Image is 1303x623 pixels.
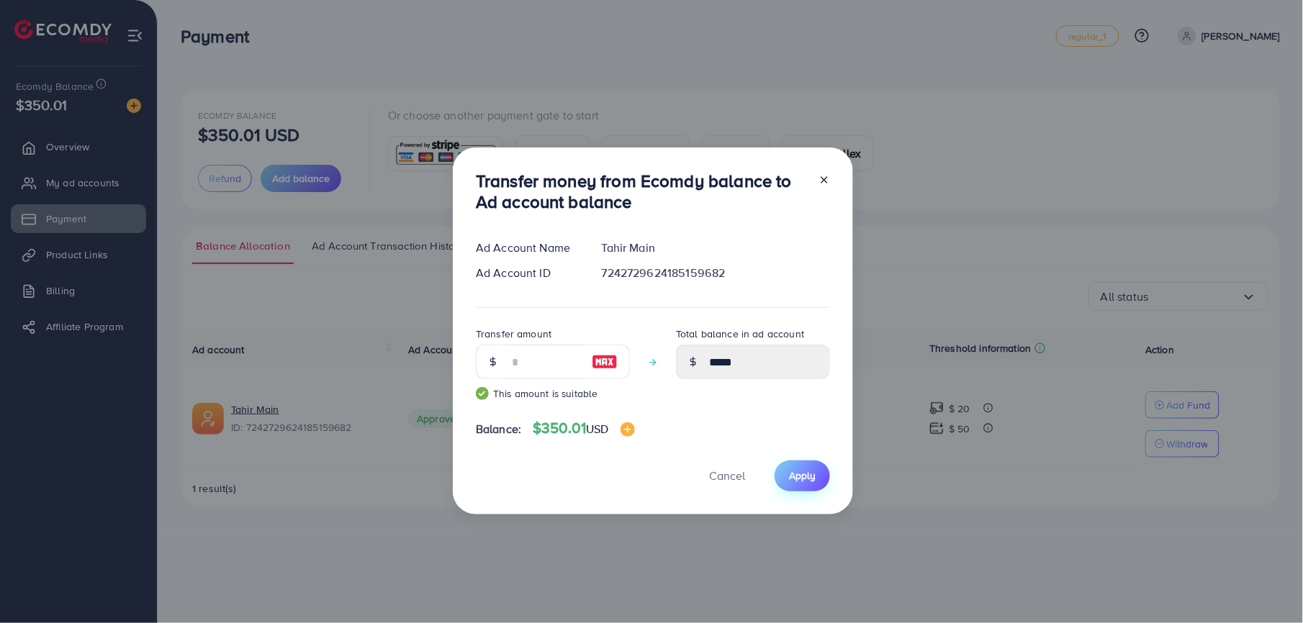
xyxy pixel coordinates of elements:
[586,421,608,437] span: USD
[476,387,489,400] img: guide
[676,327,804,341] label: Total balance in ad account
[775,460,830,491] button: Apply
[464,265,590,281] div: Ad Account ID
[464,240,590,256] div: Ad Account Name
[621,422,635,437] img: image
[592,353,618,370] img: image
[590,240,842,256] div: Tahir Main
[789,468,816,483] span: Apply
[476,327,551,341] label: Transfer amount
[691,460,763,491] button: Cancel
[590,265,842,281] div: 7242729624185159682
[476,386,630,401] small: This amount is suitable
[709,468,745,483] span: Cancel
[476,170,807,212] h3: Transfer money from Ecomdy balance to Ad account balance
[1242,558,1292,612] iframe: Chat
[476,421,521,437] span: Balance:
[533,419,635,437] h4: $350.01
